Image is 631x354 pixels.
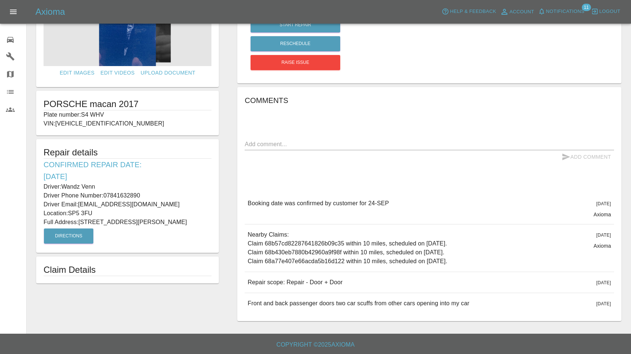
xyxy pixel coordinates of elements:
button: Logout [589,6,622,17]
span: [DATE] [596,201,611,206]
button: Directions [44,228,93,244]
p: Driver Email: [EMAIL_ADDRESS][DOMAIN_NAME] [44,200,211,209]
p: Driver: Wandz Venn [44,182,211,191]
h1: PORSCHE macan 2017 [44,98,211,110]
p: Axioma [593,242,611,250]
span: [DATE] [596,280,611,285]
button: Reschedule [251,36,340,51]
span: Logout [599,7,620,16]
p: Driver Phone Number: 07841632890 [44,191,211,200]
p: Axioma [593,211,611,218]
span: [DATE] [596,233,611,238]
a: Upload Document [138,66,198,80]
span: Account [510,8,534,16]
a: Edit Images [57,66,97,80]
h1: Claim Details [44,264,211,276]
button: Start Repair [251,17,340,32]
p: VIN: [VEHICLE_IDENTIFICATION_NUMBER] [44,119,211,128]
h5: Axioma [35,6,65,18]
a: Edit Videos [97,66,138,80]
p: Location: SP5 3FU [44,209,211,218]
p: Full Address: [STREET_ADDRESS][PERSON_NAME] [44,218,211,227]
span: 11 [582,4,591,11]
p: Booking date was confirmed by customer for 24-SEP [248,199,389,208]
button: Notifications [536,6,586,17]
p: Repair scope: Repair - Door + Door [248,278,342,287]
h6: Confirmed Repair Date: [DATE] [44,159,211,182]
h6: Comments [245,94,614,106]
a: Account [498,6,536,18]
span: Notifications [546,7,585,16]
h5: Repair details [44,147,211,158]
span: [DATE] [596,301,611,306]
h6: Copyright © 2025 Axioma [6,340,625,350]
p: Nearby Claims: Claim 68b57cd82287641826b09c35 within 10 miles, scheduled on [DATE]. Claim 68b430e... [248,230,447,266]
button: Raise issue [251,55,340,70]
p: Front and back passenger doors two car scuffs from other cars opening into my car [248,299,469,308]
span: Help & Feedback [450,7,496,16]
button: Open drawer [4,3,22,21]
button: Help & Feedback [440,6,498,17]
p: Plate number: S4 WHV [44,110,211,119]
